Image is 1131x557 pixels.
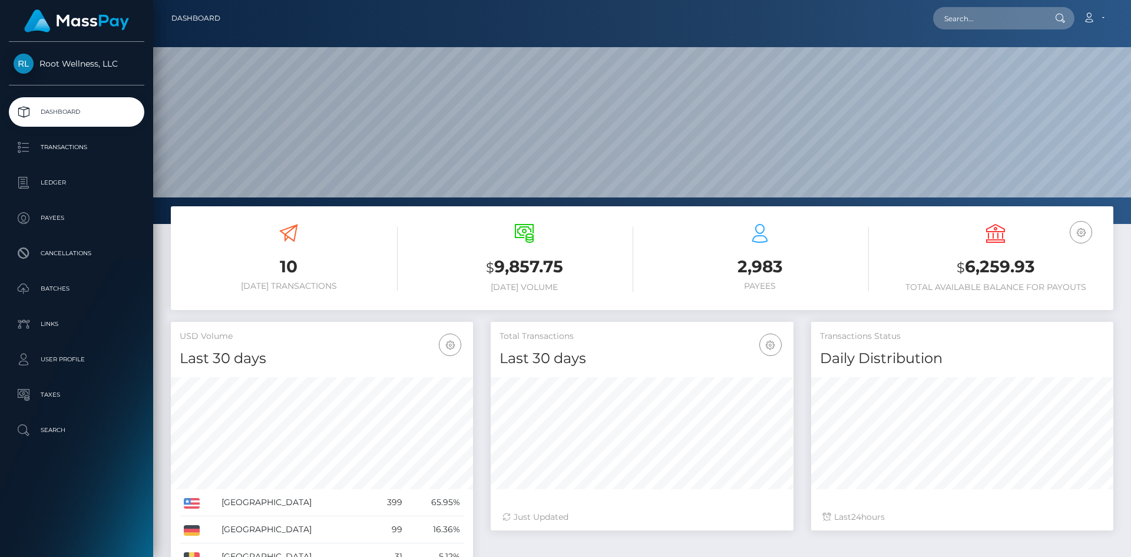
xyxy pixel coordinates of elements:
a: Search [9,416,144,445]
h5: Transactions Status [820,331,1104,342]
h3: 10 [180,255,398,278]
td: 65.95% [406,489,464,516]
p: Payees [14,209,140,227]
td: 399 [370,489,406,516]
a: Dashboard [9,97,144,127]
img: US.png [184,498,200,509]
a: Cancellations [9,239,144,268]
a: Links [9,309,144,339]
span: Root Wellness, LLC [9,58,144,69]
p: Cancellations [14,245,140,262]
h3: 9,857.75 [415,255,633,279]
a: Batches [9,274,144,304]
h4: Last 30 days [500,348,784,369]
h6: [DATE] Volume [415,282,633,292]
td: [GEOGRAPHIC_DATA] [217,516,371,543]
a: Payees [9,203,144,233]
h5: USD Volume [180,331,464,342]
img: DE.png [184,525,200,536]
div: Just Updated [502,511,781,523]
p: Links [14,315,140,333]
a: Transactions [9,133,144,162]
p: Taxes [14,386,140,404]
td: [GEOGRAPHIC_DATA] [217,489,371,516]
input: Search... [933,7,1044,29]
small: $ [957,259,965,276]
img: Root Wellness, LLC [14,54,34,74]
a: Taxes [9,380,144,410]
h3: 2,983 [651,255,869,278]
a: User Profile [9,345,144,374]
span: 24 [851,512,861,522]
p: Ledger [14,174,140,192]
td: 99 [370,516,406,543]
p: Batches [14,280,140,298]
h5: Total Transactions [500,331,784,342]
div: Last hours [823,511,1102,523]
h3: 6,259.93 [887,255,1104,279]
p: User Profile [14,351,140,368]
img: MassPay Logo [24,9,129,32]
h4: Daily Distribution [820,348,1104,369]
h6: Total Available Balance for Payouts [887,282,1104,292]
small: $ [486,259,494,276]
h6: [DATE] Transactions [180,281,398,291]
td: 16.36% [406,516,464,543]
h4: Last 30 days [180,348,464,369]
p: Dashboard [14,103,140,121]
p: Search [14,421,140,439]
a: Ledger [9,168,144,197]
p: Transactions [14,139,140,156]
h6: Payees [651,281,869,291]
a: Dashboard [171,6,220,31]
